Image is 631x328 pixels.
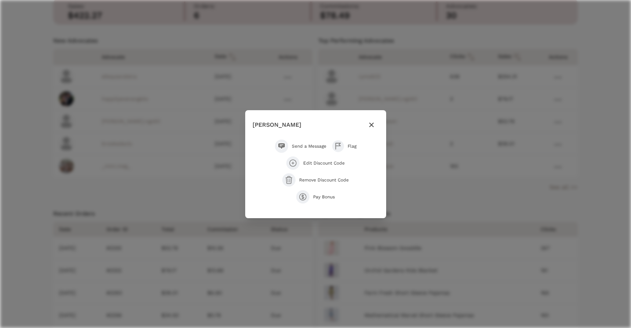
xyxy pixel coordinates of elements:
[303,160,345,166] span: Edit Discount Code
[348,143,356,149] span: Flag
[275,140,326,153] a: Send a Message
[313,194,335,200] span: Pay Bonus
[292,143,326,149] span: Send a Message
[296,190,335,203] a: Pay Bonus
[282,173,349,187] button: Remove Discount Code
[253,120,301,129] h4: [PERSON_NAME]
[299,177,349,183] span: Remove Discount Code
[286,156,345,170] a: Edit Discount Code
[332,140,356,153] a: Flag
